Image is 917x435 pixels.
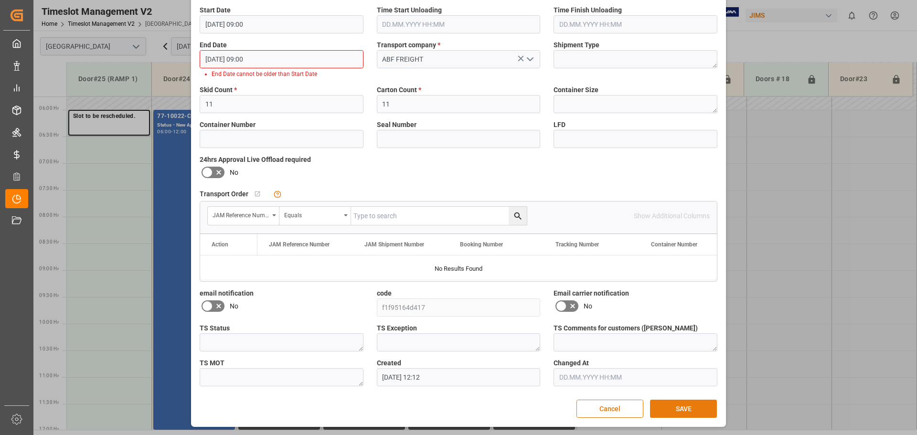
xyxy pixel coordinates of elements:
[554,40,599,50] span: Shipment Type
[377,40,440,50] span: Transport company
[208,207,279,225] button: open menu
[651,241,697,248] span: Container Number
[200,15,363,33] input: DD.MM.YYYY HH:MM
[377,323,417,333] span: TS Exception
[200,50,363,68] input: DD.MM.YYYY HH:MM
[351,207,527,225] input: Type to search
[230,168,238,178] span: No
[200,5,231,15] span: Start Date
[377,85,421,95] span: Carton Count
[377,368,541,386] input: DD.MM.YYYY HH:MM
[377,288,392,298] span: code
[377,358,401,368] span: Created
[554,120,565,130] span: LFD
[200,40,227,50] span: End Date
[576,400,643,418] button: Cancel
[200,85,237,95] span: Skid Count
[284,209,341,220] div: Equals
[460,241,503,248] span: Booking Number
[213,209,269,220] div: JAM Reference Number
[230,301,238,311] span: No
[279,207,351,225] button: open menu
[200,323,230,333] span: TS Status
[200,288,254,298] span: email notification
[212,241,228,248] div: Action
[554,358,589,368] span: Changed At
[200,358,224,368] span: TS MOT
[377,120,416,130] span: Seal Number
[554,5,622,15] span: Time Finish Unloading
[554,288,629,298] span: Email carrier notification
[650,400,717,418] button: SAVE
[554,368,717,386] input: DD.MM.YYYY HH:MM
[554,323,698,333] span: TS Comments for customers ([PERSON_NAME])
[555,241,599,248] span: Tracking Number
[200,120,256,130] span: Container Number
[200,189,248,199] span: Transport Order
[364,241,424,248] span: JAM Shipment Number
[554,85,598,95] span: Container Size
[522,52,537,67] button: open menu
[554,15,717,33] input: DD.MM.YYYY HH:MM
[212,70,355,78] li: End Date cannot be older than Start Date
[584,301,592,311] span: No
[200,155,311,165] span: 24hrs Approval Live Offload required
[509,207,527,225] button: search button
[377,5,442,15] span: Time Start Unloading
[269,241,330,248] span: JAM Reference Number
[377,15,541,33] input: DD.MM.YYYY HH:MM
